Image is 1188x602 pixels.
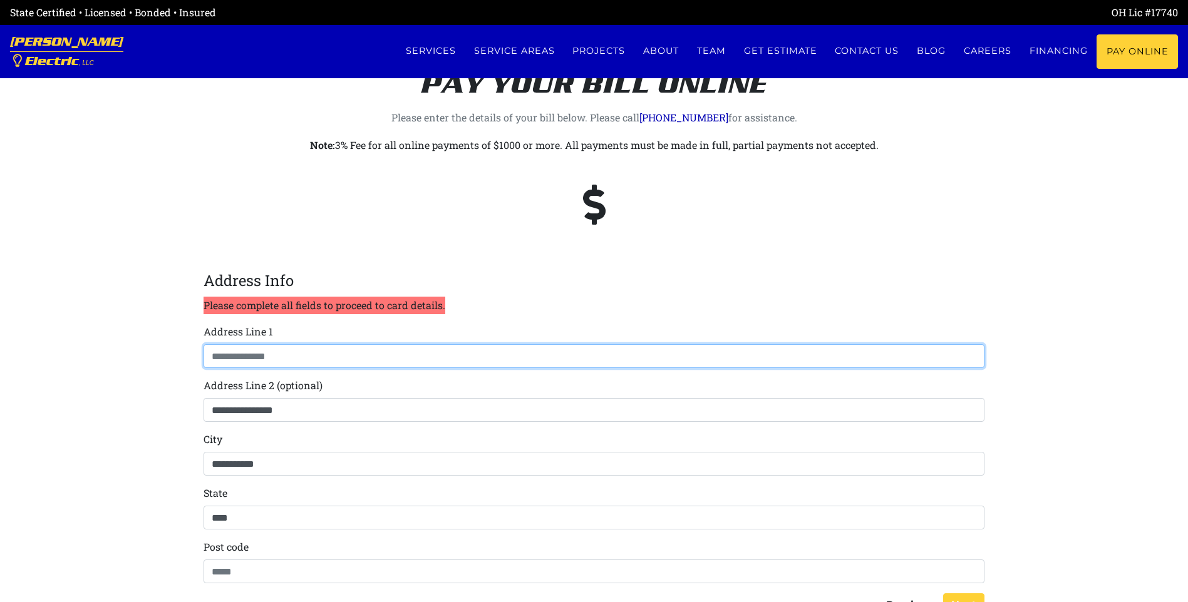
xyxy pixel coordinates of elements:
label: Post code [204,539,249,554]
a: Service Areas [465,34,564,68]
a: About [634,34,688,68]
div: State Certified • Licensed • Bonded • Insured [10,5,594,20]
a: [PHONE_NUMBER] [639,111,728,124]
a: Get estimate [735,34,826,68]
a: Financing [1020,34,1097,68]
a: Team [688,34,735,68]
label: Address Line 1 [204,324,273,339]
a: [PERSON_NAME] Electric, LLC [10,25,123,78]
a: Careers [955,34,1021,68]
strong: Note: [310,138,335,151]
p: Please enter the details of your bill below. Please call for assistance. [247,109,942,126]
a: Contact us [826,34,908,68]
label: City [204,432,222,447]
a: Blog [908,34,955,68]
a: Projects [564,34,634,68]
p: Please complete all fields to proceed to card details. [204,297,445,314]
a: Pay Online [1097,34,1178,69]
legend: Address Info [204,269,985,292]
a: Services [396,34,465,68]
label: Address Line 2 (optional) [204,378,323,393]
label: State [204,486,227,501]
p: 3% Fee for all online payments of $1000 or more. All payments must be made in full, partial payme... [247,136,942,154]
div: OH Lic #17740 [594,5,1179,20]
span: , LLC [79,59,94,66]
